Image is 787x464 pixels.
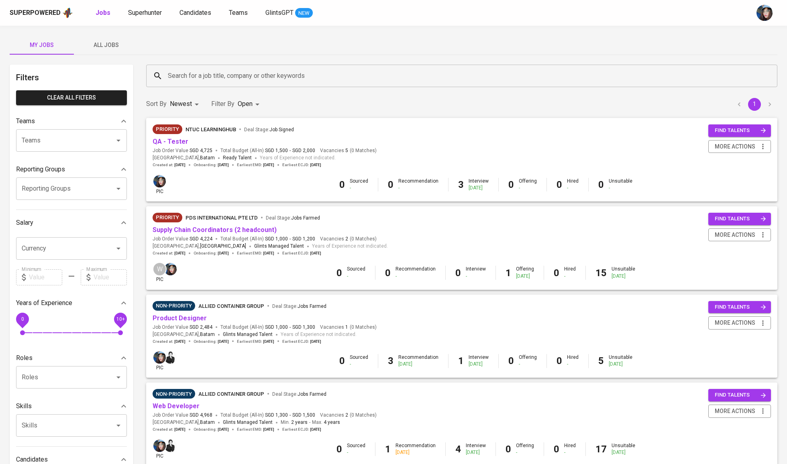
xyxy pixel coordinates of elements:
b: 0 [598,179,604,190]
span: [DATE] [310,162,321,168]
div: [DATE] [466,449,486,456]
div: Unsuitable [609,354,632,368]
span: [DATE] [218,427,229,432]
div: Sourced [350,178,368,191]
a: GlintsGPT NEW [265,8,313,18]
span: [DATE] [263,250,274,256]
div: - [350,185,368,191]
div: Interview [466,266,486,279]
span: Jobs Farmed [298,303,326,309]
button: more actions [708,228,771,242]
button: Open [113,243,124,254]
button: find talents [708,124,771,137]
span: Allied Container Group [198,391,264,397]
span: Batam [200,331,215,339]
div: - [567,361,579,368]
div: Unsuitable [612,442,635,456]
div: New Job received from Demand Team [153,124,182,134]
span: Vacancies ( 0 Matches ) [320,236,377,242]
span: SGD 1,300 [265,412,288,419]
span: Deal Stage : [272,391,326,397]
div: - [396,273,436,280]
span: 1 [344,324,348,331]
span: - [290,147,291,154]
span: Created at : [153,427,186,432]
span: more actions [715,230,755,240]
b: 0 [385,267,391,279]
div: Offering [516,266,534,279]
span: [DATE] [218,162,229,168]
input: Value [94,269,127,285]
img: diazagista@glints.com [164,263,177,275]
button: Open [113,183,124,194]
img: diazagista@glints.com [153,440,166,452]
a: Teams [229,8,249,18]
span: [GEOGRAPHIC_DATA] , [153,419,215,427]
span: Deal Stage : [266,215,320,221]
p: Roles [16,353,33,363]
b: 0 [557,179,562,190]
div: Pending Client’s Feedback, Sufficient Talents in Pipeline [153,389,195,399]
b: 3 [458,179,464,190]
button: Open [113,420,124,431]
span: find talents [715,126,766,135]
span: SGD 2,000 [292,147,315,154]
span: Job Order Value [153,147,212,154]
div: Open [238,97,262,112]
div: Offering [519,354,537,368]
div: [DATE] [469,185,489,191]
span: Earliest ECJD : [282,162,321,168]
div: - [519,185,537,191]
div: - [564,449,576,456]
b: 0 [339,355,345,366]
div: [DATE] [469,361,489,368]
div: Interview [469,354,489,368]
a: Jobs [96,8,112,18]
div: Unsuitable [612,266,635,279]
div: - [516,449,534,456]
span: SGD 1,500 [265,147,288,154]
div: Unsuitable [609,178,632,191]
div: Salary [16,215,127,231]
span: - [309,419,310,427]
span: SGD 1,500 [292,412,315,419]
p: Sort By [146,99,167,109]
span: 5 [344,147,348,154]
span: Deal Stage : [244,127,294,132]
p: Salary [16,218,33,228]
span: Candidates [179,9,211,16]
span: [DATE] [174,250,186,256]
span: All Jobs [79,40,133,50]
b: Jobs [96,9,110,16]
span: 2 [344,236,348,242]
span: SGD 4,725 [190,147,212,154]
span: Onboarding : [194,162,229,168]
span: 2 [344,412,348,419]
div: [DATE] [609,361,632,368]
span: My Jobs [14,40,69,50]
div: [DATE] [612,449,635,456]
b: 4 [455,444,461,455]
img: medwi@glints.com [164,351,177,364]
div: W [153,262,167,276]
div: Sourced [347,266,365,279]
span: [DATE] [310,339,321,344]
span: [DATE] [310,427,321,432]
span: Vacancies ( 0 Matches ) [320,324,377,331]
button: find talents [708,301,771,313]
span: Total Budget (All-In) [220,412,315,419]
span: GlintsGPT [265,9,294,16]
h6: Filters [16,71,127,84]
div: Hired [567,354,579,368]
p: Years of Experience [16,298,72,308]
span: Clear All filters [22,93,120,103]
span: Job Signed [269,127,294,132]
span: Total Budget (All-In) [220,324,315,331]
span: Total Budget (All-In) [220,236,315,242]
span: - [290,236,291,242]
span: SGD 2,484 [190,324,212,331]
div: Recommendation [396,266,436,279]
b: 0 [455,267,461,279]
div: - [519,361,537,368]
a: Superhunter [128,8,163,18]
